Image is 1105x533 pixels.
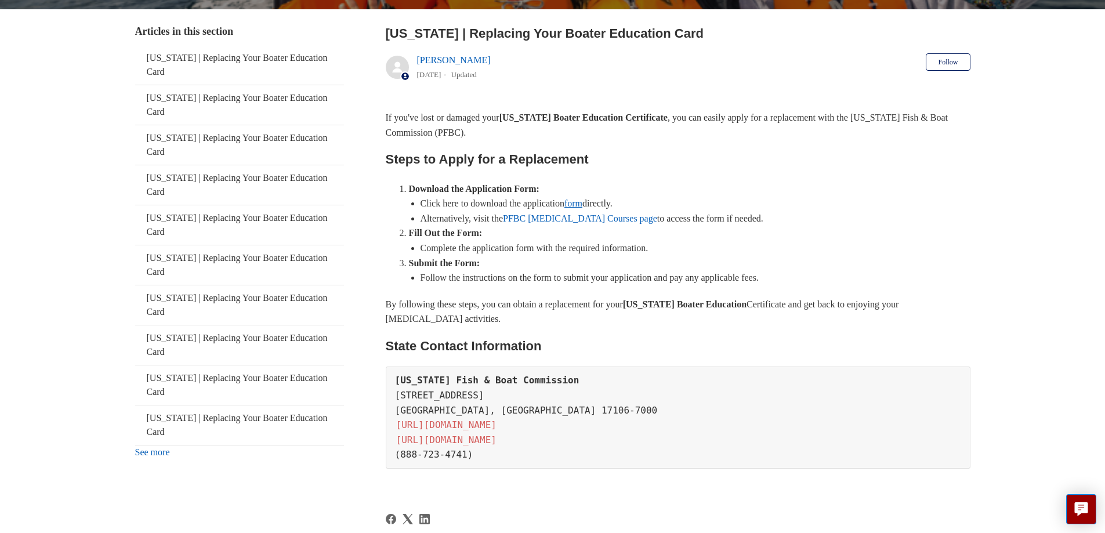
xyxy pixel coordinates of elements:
a: form [564,198,582,208]
a: [US_STATE] | Replacing Your Boater Education Card [135,325,344,365]
p: If you've lost or damaged your , you can easily apply for a replacement with the [US_STATE] Fish ... [386,110,970,140]
li: Alternatively, visit the to access the form if needed. [421,211,970,226]
a: [URL][DOMAIN_NAME] [395,433,498,447]
a: [US_STATE] | Replacing Your Boater Education Card [135,125,344,165]
a: Facebook [386,514,396,524]
li: Click here to download the application directly. [421,196,970,211]
a: [PERSON_NAME] [417,55,491,65]
a: [US_STATE] | Replacing Your Boater Education Card [135,45,344,85]
p: By following these steps, you can obtain a replacement for your Certificate and get back to enjoy... [386,297,970,327]
a: [US_STATE] | Replacing Your Boater Education Card [135,285,344,325]
strong: [US_STATE] Boater Education Certificate [499,113,668,122]
strong: [US_STATE] Boater Education [623,299,747,309]
a: [US_STATE] | Replacing Your Boater Education Card [135,165,344,205]
h2: Steps to Apply for a Replacement [386,149,970,169]
span: Articles in this section [135,26,233,37]
a: X Corp [403,514,413,524]
h2: Pennsylvania | Replacing Your Boater Education Card [386,24,970,43]
a: [URL][DOMAIN_NAME] [395,418,498,432]
svg: Share this page on LinkedIn [419,514,430,524]
a: [US_STATE] | Replacing Your Boater Education Card [135,365,344,405]
a: [US_STATE] | Replacing Your Boater Education Card [135,85,344,125]
a: PFBC [MEDICAL_DATA] Courses page [503,213,657,223]
a: [US_STATE] | Replacing Your Boater Education Card [135,405,344,445]
button: Follow Article [926,53,970,71]
svg: Share this page on X Corp [403,514,413,524]
li: Complete the application form with the required information. [421,241,970,256]
a: [US_STATE] | Replacing Your Boater Education Card [135,205,344,245]
a: See more [135,447,170,457]
li: Updated [451,70,477,79]
svg: Share this page on Facebook [386,514,396,524]
time: 05/22/2024, 12:06 [417,70,441,79]
button: Live chat [1066,494,1096,524]
li: Follow the instructions on the form to submit your application and pay any applicable fees. [421,270,970,285]
pre: [STREET_ADDRESS] [GEOGRAPHIC_DATA], [GEOGRAPHIC_DATA] 17106-7000 (888-723-4741) [386,367,970,469]
a: [US_STATE] | Replacing Your Boater Education Card [135,245,344,285]
a: LinkedIn [419,514,430,524]
strong: Download the Application Form: [409,184,539,194]
h2: State Contact Information [386,336,970,356]
strong: [US_STATE] Fish & Boat Commission [395,375,579,386]
strong: Submit the Form: [409,258,480,268]
strong: Fill Out the Form: [409,228,483,238]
